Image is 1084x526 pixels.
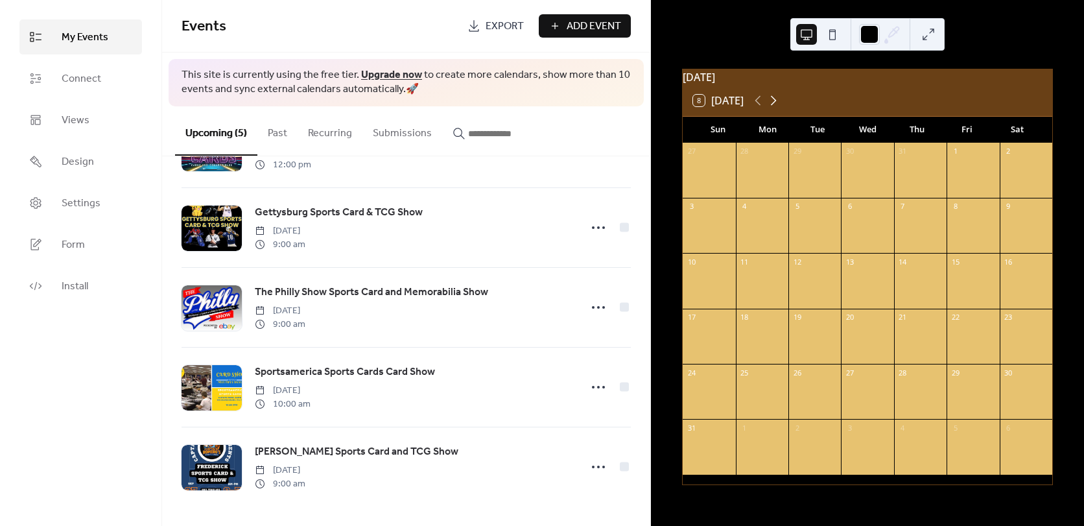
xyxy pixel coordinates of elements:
div: 3 [845,423,854,433]
a: Sportsamerica Sports Cards Card Show [255,364,435,381]
div: 31 [687,423,696,433]
div: 3 [687,202,696,211]
div: Sun [693,117,743,143]
div: 24 [687,368,696,377]
span: [DATE] [255,304,305,318]
div: 11 [740,257,749,267]
a: The Philly Show Sports Card and Memorabilia Show [255,284,488,301]
span: Events [182,12,226,41]
span: Gettysburg Sports Card & TCG Show [255,205,423,221]
a: Connect [19,61,142,96]
div: 8 [950,202,960,211]
a: Upgrade now [361,65,422,85]
div: 27 [845,368,854,377]
div: 4 [740,202,749,211]
div: 9 [1004,202,1013,211]
div: 17 [687,313,696,322]
button: Submissions [362,106,442,154]
div: 5 [792,202,802,211]
a: My Events [19,19,142,54]
span: Install [62,279,88,294]
div: 5 [950,423,960,433]
div: 12 [792,257,802,267]
div: 4 [898,423,908,433]
div: 28 [898,368,908,377]
div: Tue [793,117,843,143]
a: Install [19,269,142,304]
div: 19 [792,313,802,322]
div: 21 [898,313,908,322]
span: 9:00 am [255,318,305,331]
span: My Events [62,30,108,45]
div: 1 [950,147,960,156]
div: 16 [1004,257,1013,267]
span: Settings [62,196,100,211]
div: Fri [942,117,992,143]
div: 7 [898,202,908,211]
button: Upcoming (5) [175,106,257,156]
div: 6 [845,202,854,211]
div: 20 [845,313,854,322]
div: Sat [992,117,1042,143]
div: 25 [740,368,749,377]
button: Recurring [298,106,362,154]
a: Design [19,144,142,179]
div: 29 [950,368,960,377]
div: 26 [792,368,802,377]
span: Connect [62,71,101,87]
div: 30 [1004,368,1013,377]
span: Export [486,19,524,34]
span: The Philly Show Sports Card and Memorabilia Show [255,285,488,300]
span: [DATE] [255,464,305,477]
a: [PERSON_NAME] Sports Card and TCG Show [255,444,458,460]
a: Settings [19,185,142,221]
div: Mon [743,117,793,143]
div: 6 [1004,423,1013,433]
span: Views [62,113,89,128]
div: 30 [845,147,854,156]
div: 2 [1004,147,1013,156]
a: Export [458,14,534,38]
button: 8[DATE] [689,91,748,110]
span: 9:00 am [255,238,305,252]
span: [PERSON_NAME] Sports Card and TCG Show [255,444,458,460]
div: 27 [687,147,696,156]
div: 13 [845,257,854,267]
a: Form [19,227,142,262]
div: 2 [792,423,802,433]
div: 28 [740,147,749,156]
div: 31 [898,147,908,156]
div: 18 [740,313,749,322]
button: Past [257,106,298,154]
span: 9:00 am [255,477,305,491]
div: 23 [1004,313,1013,322]
div: 14 [898,257,908,267]
div: [DATE] [683,69,1052,85]
div: Thu [893,117,943,143]
div: Wed [843,117,893,143]
div: 22 [950,313,960,322]
span: 12:00 pm [255,158,311,172]
div: 29 [792,147,802,156]
a: Gettysburg Sports Card & TCG Show [255,204,423,221]
button: Add Event [539,14,631,38]
div: 1 [740,423,749,433]
div: 10 [687,257,696,267]
span: [DATE] [255,224,305,238]
a: Views [19,102,142,137]
span: Form [62,237,85,253]
span: 10:00 am [255,398,311,411]
span: Design [62,154,94,170]
span: [DATE] [255,384,311,398]
span: This site is currently using the free tier. to create more calendars, show more than 10 events an... [182,68,631,97]
span: Add Event [567,19,621,34]
div: 15 [950,257,960,267]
